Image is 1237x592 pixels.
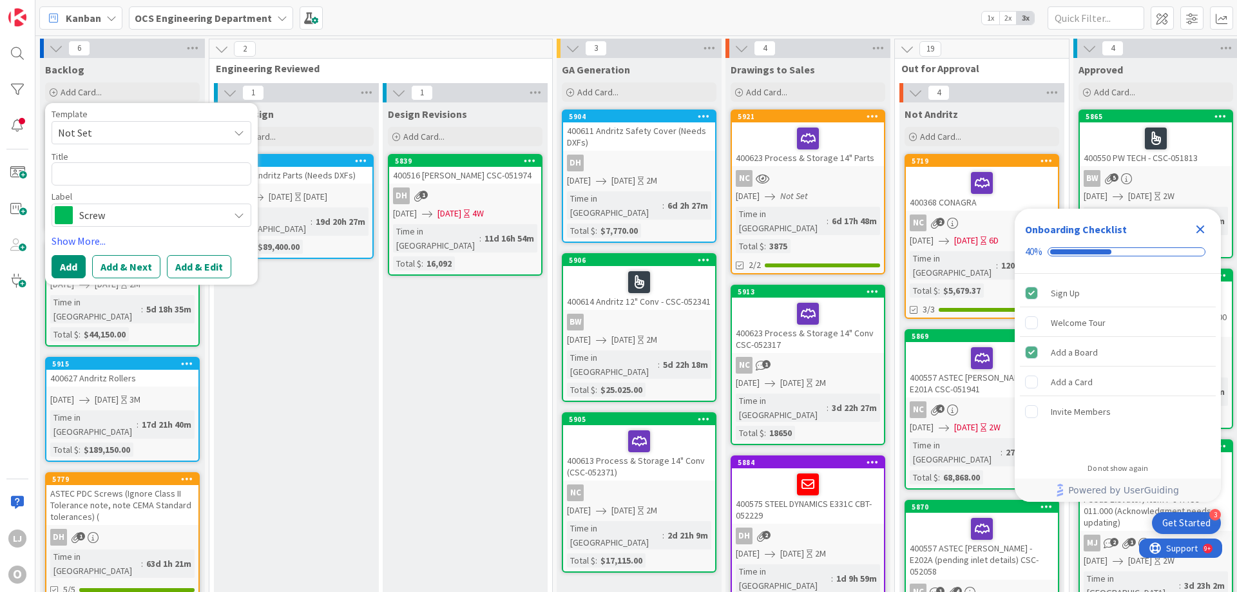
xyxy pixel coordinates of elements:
div: BW [567,314,584,330]
span: 2/2 [749,258,761,272]
div: 5913 [738,287,884,296]
a: 5915400627 Andritz Rollers[DATE][DATE]3MTime in [GEOGRAPHIC_DATA]:17d 21h 40mTotal $:$189,150.00 [45,357,200,462]
span: Add Card... [746,86,787,98]
div: Time in [GEOGRAPHIC_DATA] [567,350,658,379]
div: 5869 [912,332,1058,341]
span: 1 [1127,538,1136,546]
div: 2W [1163,189,1175,203]
div: NC [906,215,1058,231]
span: Backlog [45,63,84,76]
div: Time in [GEOGRAPHIC_DATA] [910,438,1001,466]
div: Time in [GEOGRAPHIC_DATA] [567,191,662,220]
div: Time in [GEOGRAPHIC_DATA] [1084,207,1175,235]
span: Template [52,110,88,119]
div: 5779ASTEC PDC Screws (Ignore Class II Tolerance note, note CEMA Standard tolerances) ( [46,473,198,525]
span: Design Revisions [388,108,467,120]
div: 400623 Process & Storage 14" Conv CSC-052317 [732,298,884,353]
div: NC [732,357,884,374]
span: 1 [762,360,771,368]
div: Time in [GEOGRAPHIC_DATA] [393,224,479,253]
a: Powered by UserGuiding [1021,479,1214,502]
div: LJ [8,530,26,548]
div: DH [563,155,715,171]
div: 2M [646,333,657,347]
div: Close Checklist [1190,219,1211,240]
div: 5906400614 Andritz 12" Conv - CSC-052341 [563,254,715,310]
button: Add & Next [92,255,160,278]
span: 1x [982,12,999,24]
div: 16,092 [423,256,455,271]
div: NC [736,357,753,374]
div: Total $ [567,553,595,568]
div: BW [563,314,715,330]
span: 1 [77,532,85,540]
div: Checklist Container [1015,209,1221,502]
span: 4 [936,405,945,413]
div: Total $ [736,239,764,253]
div: $5,679.37 [940,283,984,298]
span: : [595,224,597,238]
span: : [79,327,81,341]
span: 3x [1017,12,1034,24]
div: Open Get Started checklist, remaining modules: 3 [1152,512,1221,534]
div: 5904400611 Andritz Safety Cover (Needs DXFs) [563,111,715,151]
div: 2W [989,421,1001,434]
div: 6d 2h 27m [664,198,711,213]
div: DH [567,155,584,171]
div: 6d 17h 48m [829,214,880,228]
div: MJ [1080,535,1232,551]
span: [DATE] [954,234,978,247]
span: [DATE] [736,547,760,560]
div: Checklist items [1015,274,1221,455]
span: [DATE] [393,207,417,220]
a: 5905400613 Process & Storage 14" Conv (CSC-052371)NC[DATE][DATE]2MTime in [GEOGRAPHIC_DATA]:2d 21... [562,412,716,573]
span: [DATE] [1128,554,1152,568]
div: 2M [815,376,826,390]
div: 63d 1h 21m [143,557,195,571]
div: ASTEC PDC Screws (Ignore Class II Tolerance note, note CEMA Standard tolerances) ( [46,485,198,525]
span: Add Card... [920,131,961,142]
div: Get Started [1162,517,1211,530]
div: 400550 PW TECH - CSC-051813 [1080,122,1232,166]
div: 5907400615 Andritz Parts (Needs DXFs) [220,155,372,184]
div: 5907 [226,157,372,166]
span: 4 [754,41,776,56]
div: 9+ [65,5,72,15]
span: Add Card... [577,86,618,98]
span: 4 [928,85,950,100]
div: 2M [646,504,657,517]
img: Visit kanbanzone.com [8,8,26,26]
span: [DATE] [437,207,461,220]
div: 5906 [569,256,715,265]
div: Do not show again [1088,463,1148,473]
div: 400368 CONAGRA [906,167,1058,211]
div: Total $ [910,470,938,484]
span: : [311,215,312,229]
span: Support [27,2,59,17]
div: DH [389,187,541,204]
div: 5719 [906,155,1058,167]
div: 3d 22h 27m [829,401,880,415]
div: Total $ [567,224,595,238]
div: Onboarding Checklist [1025,222,1127,237]
div: 5779 [46,473,198,485]
div: 5913400623 Process & Storage 14" Conv CSC-052317 [732,286,884,353]
div: 5865 [1086,112,1232,121]
span: [DATE] [780,376,804,390]
div: Time in [GEOGRAPHIC_DATA] [736,394,827,422]
div: NC [732,170,884,187]
span: Add Card... [1094,86,1135,98]
div: 5719 [912,157,1058,166]
div: 5865400550 PW TECH - CSC-051813 [1080,111,1232,166]
div: DH [732,528,884,544]
div: 5904 [569,112,715,121]
a: 5839400516 [PERSON_NAME] CSC-051974DH[DATE][DATE]4WTime in [GEOGRAPHIC_DATA]:11d 16h 54mTotal $:1... [388,154,542,276]
div: $44,150.00 [81,327,129,341]
span: : [658,358,660,372]
span: 19 [919,41,941,57]
div: Invite Members [1051,404,1111,419]
span: : [831,571,833,586]
div: DH [46,529,198,546]
div: 2d 21h 9m [664,528,711,542]
span: : [827,214,829,228]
